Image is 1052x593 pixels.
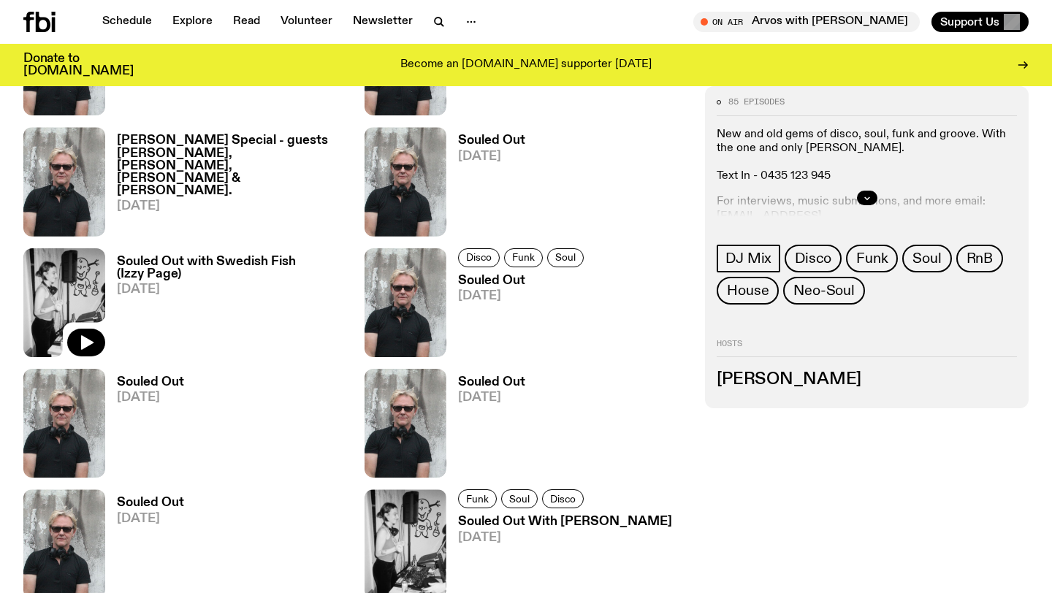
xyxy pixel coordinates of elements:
[458,290,588,302] span: [DATE]
[504,248,543,267] a: Funk
[458,248,500,267] a: Disco
[458,275,588,287] h3: Souled Out
[23,53,134,77] h3: Donate to [DOMAIN_NAME]
[846,245,898,272] a: Funk
[344,12,422,32] a: Newsletter
[956,245,1003,272] a: RnB
[458,376,525,389] h3: Souled Out
[856,250,888,267] span: Funk
[693,12,920,32] button: On AirArvos with [PERSON_NAME]
[795,250,831,267] span: Disco
[793,283,854,299] span: Neo-Soul
[224,12,269,32] a: Read
[458,516,672,528] h3: Souled Out With [PERSON_NAME]
[365,127,446,236] img: Stephen looks directly at the camera, wearing a black tee, black sunglasses and headphones around...
[117,376,184,389] h3: Souled Out
[105,134,347,236] a: [PERSON_NAME] Special - guests [PERSON_NAME], [PERSON_NAME], [PERSON_NAME] & [PERSON_NAME].[DATE]
[547,248,584,267] a: Soul
[717,245,780,272] a: DJ Mix
[117,283,347,296] span: [DATE]
[365,369,446,478] img: Stephen looks directly at the camera, wearing a black tee, black sunglasses and headphones around...
[466,252,492,263] span: Disco
[509,494,530,505] span: Soul
[501,489,538,508] a: Soul
[458,489,497,508] a: Funk
[164,12,221,32] a: Explore
[458,391,525,404] span: [DATE]
[117,200,347,213] span: [DATE]
[458,150,525,163] span: [DATE]
[117,513,184,525] span: [DATE]
[717,128,1017,184] p: New and old gems of disco, soul, funk and groove. With the one and only [PERSON_NAME]. Text In - ...
[727,283,769,299] span: House
[400,58,652,72] p: Become an [DOMAIN_NAME] supporter [DATE]
[117,134,347,196] h3: [PERSON_NAME] Special - guests [PERSON_NAME], [PERSON_NAME], [PERSON_NAME] & [PERSON_NAME].
[117,497,184,509] h3: Souled Out
[446,275,588,357] a: Souled Out[DATE]
[717,372,1017,388] h3: [PERSON_NAME]
[717,340,1017,357] h2: Hosts
[550,494,576,505] span: Disco
[785,245,842,272] a: Disco
[23,248,105,357] img: black and white photo of izzy djing. there is a desk in front of her with DJ decks, bottles of dr...
[117,391,184,404] span: [DATE]
[902,245,951,272] a: Soul
[725,250,771,267] span: DJ Mix
[105,256,347,357] a: Souled Out with Swedish Fish (Izzy Page)[DATE]
[466,494,489,505] span: Funk
[783,277,864,305] a: Neo-Soul
[458,134,525,147] h3: Souled Out
[117,256,347,280] h3: Souled Out with Swedish Fish (Izzy Page)
[967,250,993,267] span: RnB
[931,12,1029,32] button: Support Us
[365,248,446,357] img: Stephen looks directly at the camera, wearing a black tee, black sunglasses and headphones around...
[105,376,184,478] a: Souled Out[DATE]
[555,252,576,263] span: Soul
[940,15,999,28] span: Support Us
[94,12,161,32] a: Schedule
[446,376,525,478] a: Souled Out[DATE]
[542,489,584,508] a: Disco
[446,134,525,236] a: Souled Out[DATE]
[728,98,785,106] span: 85 episodes
[458,532,672,544] span: [DATE]
[717,277,779,305] a: House
[23,127,105,236] img: Stephen looks directly at the camera, wearing a black tee, black sunglasses and headphones around...
[512,252,535,263] span: Funk
[272,12,341,32] a: Volunteer
[23,369,105,478] img: Stephen looks directly at the camera, wearing a black tee, black sunglasses and headphones around...
[912,250,941,267] span: Soul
